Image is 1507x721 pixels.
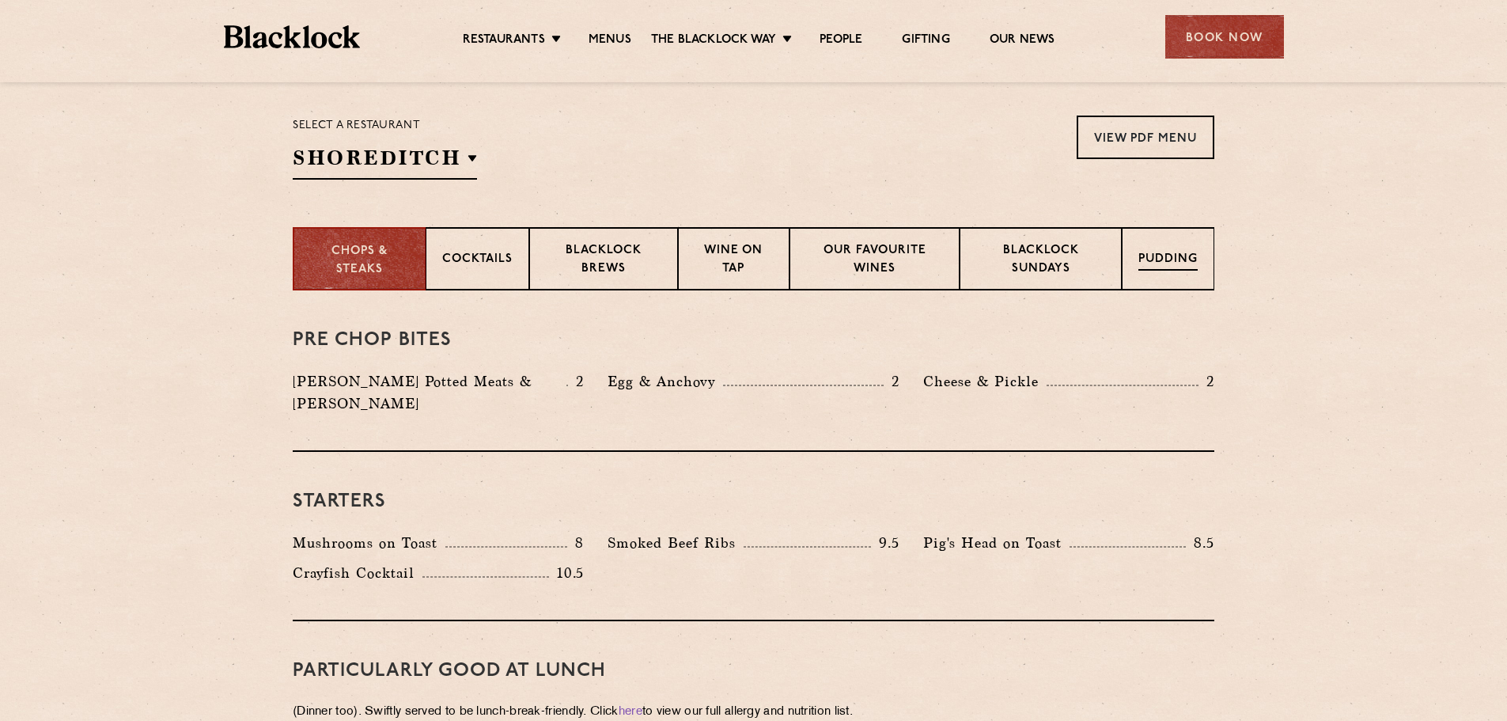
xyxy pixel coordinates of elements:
[589,32,631,50] a: Menus
[568,371,584,392] p: 2
[546,242,661,279] p: Blacklock Brews
[1165,15,1284,59] div: Book Now
[990,32,1055,50] a: Our News
[442,251,513,271] p: Cocktails
[695,242,772,279] p: Wine on Tap
[293,144,477,180] h2: Shoreditch
[923,370,1047,393] p: Cheese & Pickle
[567,533,584,553] p: 8
[224,25,361,48] img: BL_Textured_Logo-footer-cropped.svg
[293,491,1214,512] h3: Starters
[1186,533,1214,553] p: 8.5
[293,330,1214,351] h3: Pre Chop Bites
[884,371,899,392] p: 2
[293,532,445,554] p: Mushrooms on Toast
[310,243,409,279] p: Chops & Steaks
[820,32,862,50] a: People
[976,242,1105,279] p: Blacklock Sundays
[463,32,545,50] a: Restaurants
[619,706,642,718] a: here
[608,532,744,554] p: Smoked Beef Ribs
[1138,251,1198,271] p: Pudding
[293,661,1214,681] h3: PARTICULARLY GOOD AT LUNCH
[608,370,723,393] p: Egg & Anchovy
[549,563,584,583] p: 10.5
[1077,116,1214,159] a: View PDF Menu
[293,370,566,415] p: [PERSON_NAME] Potted Meats & [PERSON_NAME]
[902,32,949,50] a: Gifting
[293,116,477,136] p: Select a restaurant
[1198,371,1214,392] p: 2
[923,532,1070,554] p: Pig's Head on Toast
[871,533,899,553] p: 9.5
[293,562,422,584] p: Crayfish Cocktail
[651,32,776,50] a: The Blacklock Way
[806,242,944,279] p: Our favourite wines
